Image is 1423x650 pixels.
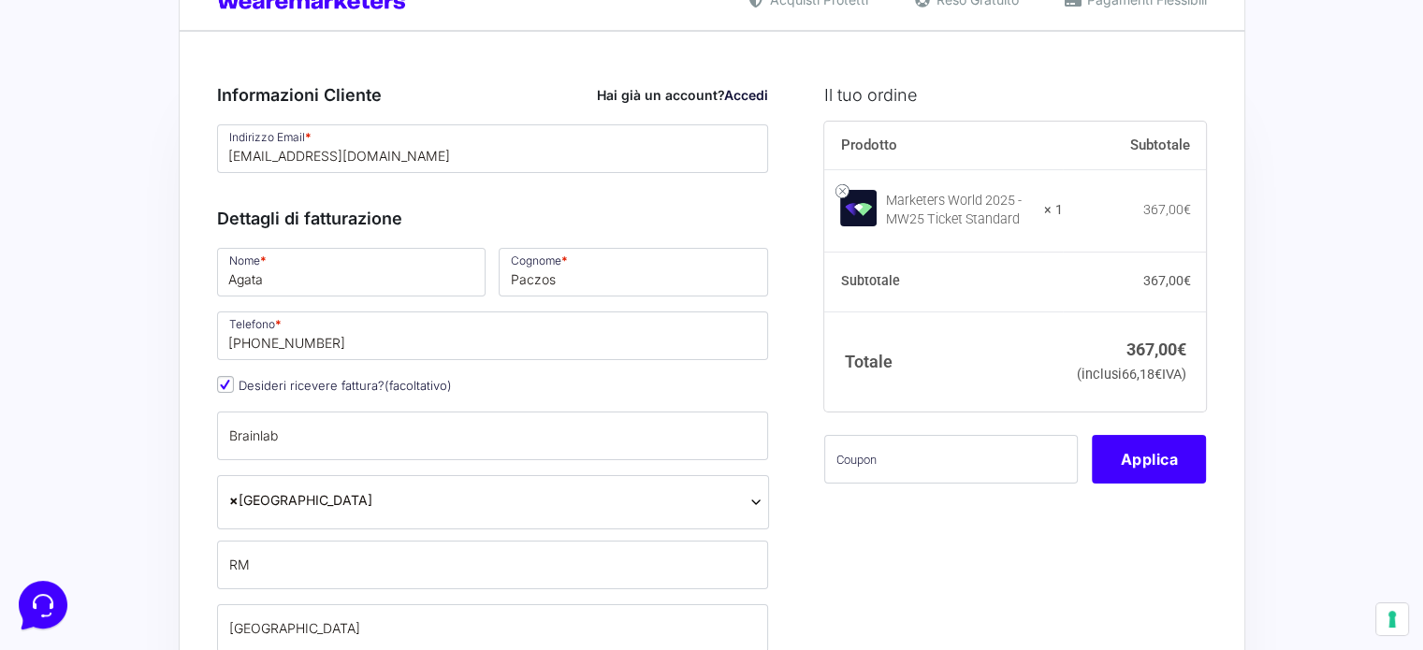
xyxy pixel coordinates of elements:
span: Trova una risposta [30,232,146,247]
h2: Ciao da Marketers 👋 [15,15,314,45]
span: × [229,490,239,510]
input: Desideri ricevere fattura?(facoltativo) [217,376,234,393]
input: PROVINCIA * [217,541,769,589]
span: Italia [217,475,769,529]
p: Home [56,504,88,521]
img: dark [60,105,97,142]
img: dark [30,105,67,142]
bdi: 367,00 [1126,339,1186,359]
span: € [1154,367,1162,383]
a: Accedi [724,87,768,103]
input: Coupon [824,435,1078,484]
span: Le tue conversazioni [30,75,159,90]
img: dark [90,105,127,142]
input: Cerca un articolo... [42,272,306,291]
h3: Il tuo ordine [824,82,1206,108]
img: Marketers World 2025 - MW25 Ticket Standard [840,190,877,226]
th: Subtotale [824,253,1063,312]
bdi: 367,00 [1142,273,1190,288]
h3: Informazioni Cliente [217,82,769,108]
button: Messaggi [130,478,245,521]
input: Telefono * [217,311,769,360]
input: Nome * [217,248,486,296]
span: 66,18 [1122,367,1162,383]
button: Aiuto [244,478,359,521]
span: Italia [229,490,757,510]
label: Desideri ricevere fattura? [217,378,452,393]
p: Messaggi [162,504,212,521]
p: Aiuto [288,504,315,521]
span: € [1177,339,1186,359]
iframe: Customerly Messenger Launcher [15,577,71,633]
h3: Dettagli di fatturazione [217,206,769,231]
button: Le tue preferenze relative al consenso per le tecnologie di tracciamento [1376,603,1408,635]
span: € [1183,273,1190,288]
input: Indirizzo Email * [217,124,769,173]
div: Hai già un account? [597,85,768,105]
th: Subtotale [1063,122,1207,170]
button: Applica [1092,435,1206,484]
a: Apri Centro Assistenza [199,232,344,247]
th: Totale [824,311,1063,412]
button: Inizia una conversazione [30,157,344,195]
input: Cognome * [499,248,768,296]
th: Prodotto [824,122,1063,170]
button: Home [15,478,130,521]
strong: × 1 [1044,201,1063,220]
bdi: 367,00 [1142,202,1190,217]
span: Inizia una conversazione [122,168,276,183]
input: Ragione Sociale * [217,412,769,460]
span: (facoltativo) [385,378,452,393]
small: (inclusi IVA) [1077,367,1186,383]
span: € [1183,202,1190,217]
div: Marketers World 2025 - MW25 Ticket Standard [886,192,1032,229]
